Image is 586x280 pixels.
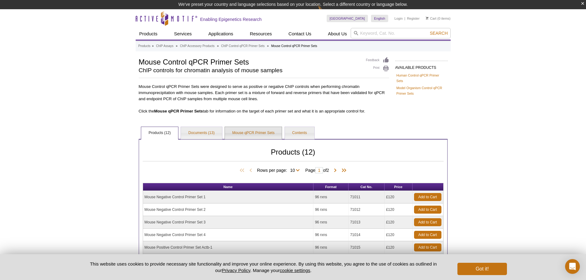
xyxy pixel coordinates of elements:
[313,229,349,241] td: 96 rxns
[257,167,302,173] span: Rows per page:
[143,191,313,203] td: Mouse Negative Control Primer Set 1
[79,261,448,274] p: This website uses cookies to provide necessary site functionality and improve your online experie...
[141,127,178,139] a: Products (12)
[327,168,329,173] span: 2
[152,44,154,48] li: »
[414,231,441,239] a: Add to Cart
[426,17,429,20] img: Your Cart
[139,82,389,102] p: Mouse Control qPCR Primer Sets were designed to serve as positive or negative ChIP controls when ...
[313,191,349,203] td: 96 rxns
[338,168,348,174] span: Last Page
[248,168,254,174] span: Previous Page
[414,243,441,251] a: Add to Cart
[332,168,338,174] span: Next Page
[205,28,237,40] a: Applications
[366,57,389,64] a: Feedback
[156,43,173,49] a: ChIP Assays
[385,183,413,191] th: Price
[313,216,349,229] td: 96 rxns
[349,216,385,229] td: 71013
[428,30,449,36] button: Search
[327,15,368,22] a: [GEOGRAPHIC_DATA]
[143,241,313,254] td: Mouse Positive Control Primer Set Actb-1
[143,216,313,229] td: Mouse Negative Control Primer Set 3
[385,191,413,203] td: £120
[143,229,313,241] td: Mouse Negative Control Primer Set 4
[385,203,413,216] td: £120
[280,268,310,273] button: cookie settings
[138,43,150,49] a: Products
[271,44,317,48] li: Mouse Control qPCR Primer Sets
[385,216,413,229] td: £120
[385,241,413,254] td: £120
[154,109,203,113] b: Mouse qPCR Primer Sets
[349,203,385,216] td: 71012
[349,241,385,254] td: 71015
[267,44,269,48] li: »
[394,16,403,21] a: Login
[385,229,413,241] td: £120
[139,68,360,73] h2: ChIP controls for chromatin analysis of mouse samples
[565,259,580,274] div: Open Intercom Messenger
[430,31,448,36] span: Search
[139,57,360,66] h1: Mouse Control qPCR Primer Sets
[313,183,349,191] th: Format
[324,28,351,40] a: About Us
[285,28,315,40] a: Contact Us
[397,85,446,96] a: Model Organism Control qPCR Primer Sets
[285,127,314,139] a: Contents
[426,15,451,22] li: (0 items)
[351,28,451,38] input: Keyword, Cat. No.
[426,16,437,21] a: Cart
[181,127,222,139] a: Documents (13)
[200,17,262,22] h2: Enabling Epigenetics Research
[143,203,313,216] td: Mouse Negative Control Primer Set 2
[221,43,265,49] a: ChIP Control qPCR Primer Sets
[414,206,441,214] a: Add to Cart
[457,263,507,275] button: Got it!
[313,241,349,254] td: 96 rxns
[238,168,248,174] span: First Page
[366,65,389,72] a: Print
[371,15,388,22] a: English
[313,203,349,216] td: 96 rxns
[302,167,332,173] span: Page of
[222,268,250,273] a: Privacy Policy
[225,127,282,139] a: Mouse qPCR Primer Sets
[407,16,420,21] a: Register
[395,61,448,72] h2: AVAILABLE PRODUCTS
[170,28,196,40] a: Services
[414,193,441,201] a: Add to Cart
[349,183,385,191] th: Cat No.
[349,229,385,241] td: 71014
[139,108,389,114] p: Click the tab for information on the target of each primer set and what it is an appropriate cont...
[246,28,276,40] a: Resources
[318,5,334,19] img: Change Here
[349,191,385,203] td: 71011
[397,73,446,84] a: Human Control qPCR Primer Sets
[414,218,441,226] a: Add to Cart
[136,28,161,40] a: Products
[176,44,178,48] li: »
[180,43,215,49] a: ChIP Accessory Products
[143,149,444,161] h2: Products (12)
[217,44,219,48] li: »
[143,183,313,191] th: Name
